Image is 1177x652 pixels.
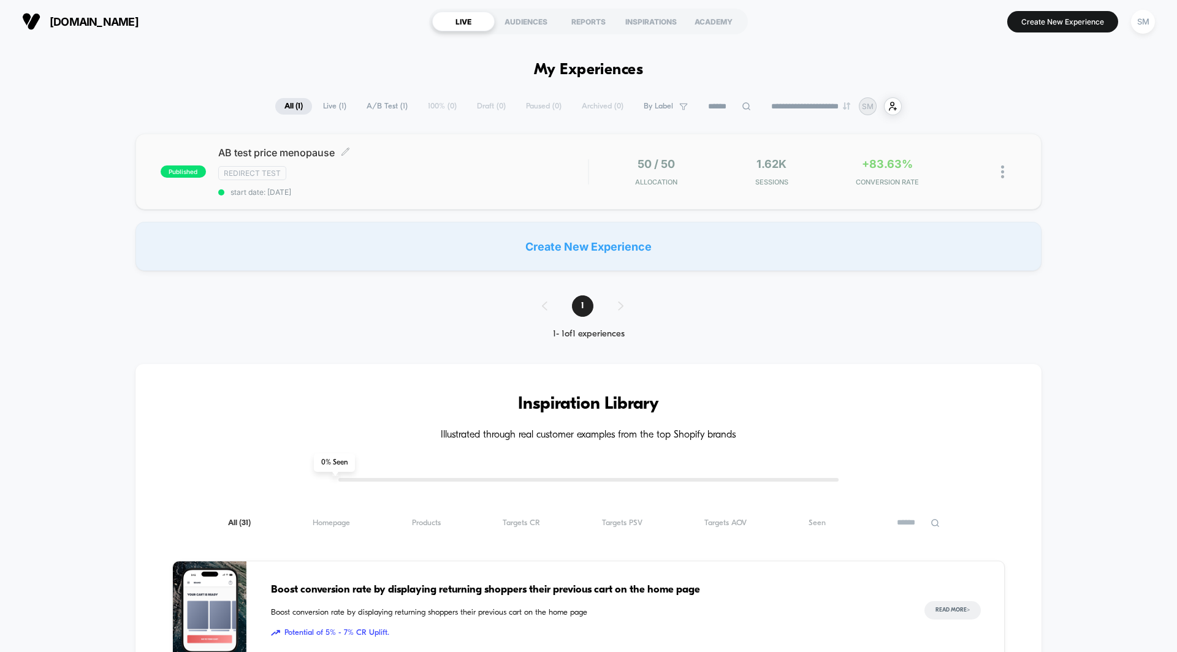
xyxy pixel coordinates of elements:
span: Homepage [313,518,350,528]
button: Play, NEW DEMO 2025-VEED.mp4 [286,154,315,184]
span: CONVERSION RATE [832,178,942,186]
span: published [161,165,206,178]
span: All ( 1 ) [275,98,312,115]
span: Boost conversion rate by displaying returning shoppers their previous cart on the home page [271,607,900,619]
span: Targets AOV [704,518,747,528]
input: Seek [9,295,593,307]
span: +83.63% [862,157,913,170]
img: end [843,102,850,110]
div: ACADEMY [682,12,745,31]
button: Create New Experience [1007,11,1118,32]
span: Targets PSV [602,518,642,528]
span: 50 / 50 [638,157,675,170]
div: LIVE [432,12,495,31]
div: Current time [425,315,454,328]
div: INSPIRATIONS [620,12,682,31]
h1: My Experiences [534,61,644,79]
span: Seen [809,518,826,528]
img: close [1001,165,1004,178]
span: 0 % Seen [314,453,355,472]
div: 1 - 1 of 1 experiences [530,329,648,339]
span: Redirect Test [218,166,286,180]
span: start date: [DATE] [218,188,588,197]
button: Read More> [924,601,981,620]
span: 1.62k [756,157,787,170]
input: Volume [512,316,549,328]
img: Visually logo [22,12,40,31]
span: Allocation [635,178,677,186]
span: By Label [644,102,673,111]
span: [DOMAIN_NAME] [50,15,139,28]
button: [DOMAIN_NAME] [18,12,142,31]
span: ( 31 ) [239,519,251,527]
span: All [228,518,251,528]
span: Boost conversion rate by displaying returning shoppers their previous cart on the home page [271,582,900,598]
button: Play, NEW DEMO 2025-VEED.mp4 [6,312,26,332]
div: Duration [455,315,488,328]
div: AUDIENCES [495,12,557,31]
div: REPORTS [557,12,620,31]
span: Live ( 1 ) [314,98,356,115]
span: AB test price menopause [218,146,588,159]
span: Products [412,518,441,528]
span: A/B Test ( 1 ) [357,98,417,115]
span: Targets CR [503,518,540,528]
div: SM [1131,10,1155,34]
span: 1 [572,295,593,317]
h3: Inspiration Library [172,395,1005,414]
span: Potential of 5% - 7% CR Uplift. [271,627,900,639]
span: Sessions [717,178,827,186]
h4: Illustrated through real customer examples from the top Shopify brands [172,430,1005,441]
p: SM [862,102,874,111]
button: SM [1127,9,1159,34]
div: Create New Experience [135,222,1042,271]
